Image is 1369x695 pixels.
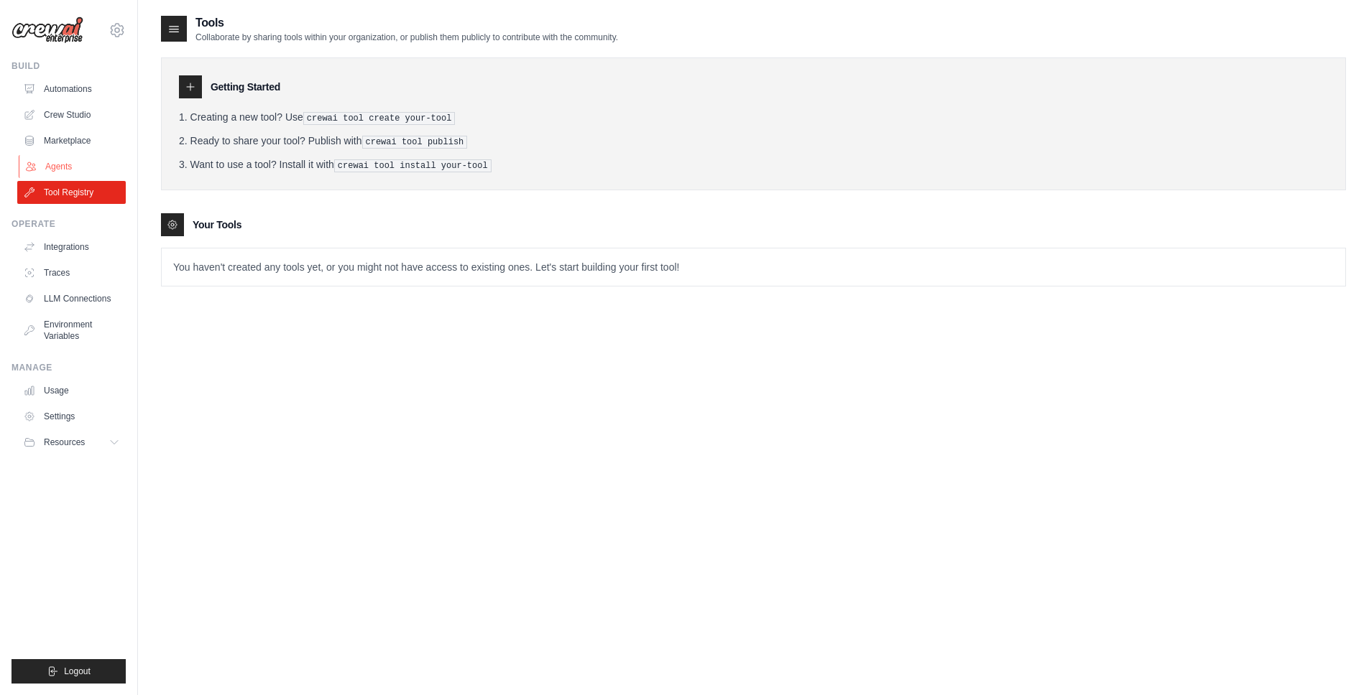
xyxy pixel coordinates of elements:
[211,80,280,94] h3: Getting Started
[11,362,126,373] div: Manage
[17,181,126,204] a: Tool Registry
[17,103,126,126] a: Crew Studio
[303,112,456,125] pre: crewai tool create your-tool
[17,379,126,402] a: Usage
[17,287,126,310] a: LLM Connections
[44,437,85,448] span: Resources
[162,248,1345,286] p: You haven't created any tools yet, or you might not have access to existing ones. Let's start bui...
[17,129,126,152] a: Marketplace
[17,235,126,258] a: Integrations
[11,218,126,230] div: Operate
[11,60,126,72] div: Build
[11,659,126,684] button: Logout
[17,78,126,101] a: Automations
[17,405,126,428] a: Settings
[17,431,126,454] button: Resources
[179,134,1328,149] li: Ready to share your tool? Publish with
[195,14,618,32] h2: Tools
[17,313,126,347] a: Environment Variables
[193,218,241,232] h3: Your Tools
[64,666,91,677] span: Logout
[11,17,83,44] img: Logo
[179,110,1328,125] li: Creating a new tool? Use
[334,159,492,172] pre: crewai tool install your-tool
[179,157,1328,172] li: Want to use a tool? Install it with
[195,32,618,43] p: Collaborate by sharing tools within your organization, or publish them publicly to contribute wit...
[362,136,468,149] pre: crewai tool publish
[19,155,127,178] a: Agents
[17,261,126,284] a: Traces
